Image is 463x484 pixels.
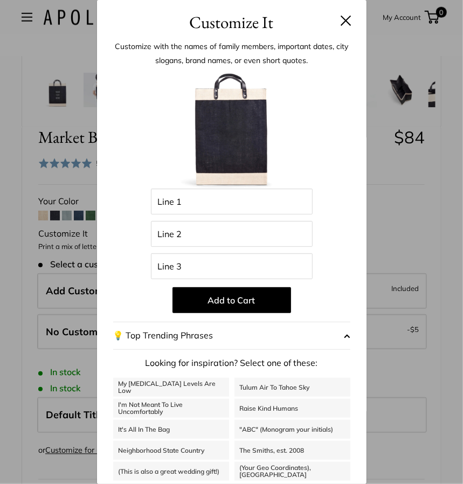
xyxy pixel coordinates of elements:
[234,462,350,481] a: (Your Geo Coordinates), [GEOGRAPHIC_DATA]
[113,355,350,371] p: Looking for inspiration? Select one of these:
[113,39,350,67] p: Customize with the names of family members, important dates, city slogans, brand names, or even s...
[234,378,350,397] a: Tulum Air To Tahoe Sky
[113,462,229,481] a: (This is also a great wedding gift!)
[113,399,229,418] a: I'm Not Meant To Live Uncomfortably
[113,10,350,35] h3: Customize It
[113,322,350,350] button: 💡 Top Trending Phrases
[113,420,229,439] a: It's All In The Bag
[234,399,350,418] a: Raise Kind Humans
[234,420,350,439] a: "ABC" (Monogram your initials)
[113,441,229,460] a: Neighborhood State Country
[234,441,350,460] a: The Smiths, est. 2008
[172,287,291,313] button: Add to Cart
[172,70,291,189] img: Blank_Product.003.jpeg
[113,378,229,397] a: My [MEDICAL_DATA] Levels Are Low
